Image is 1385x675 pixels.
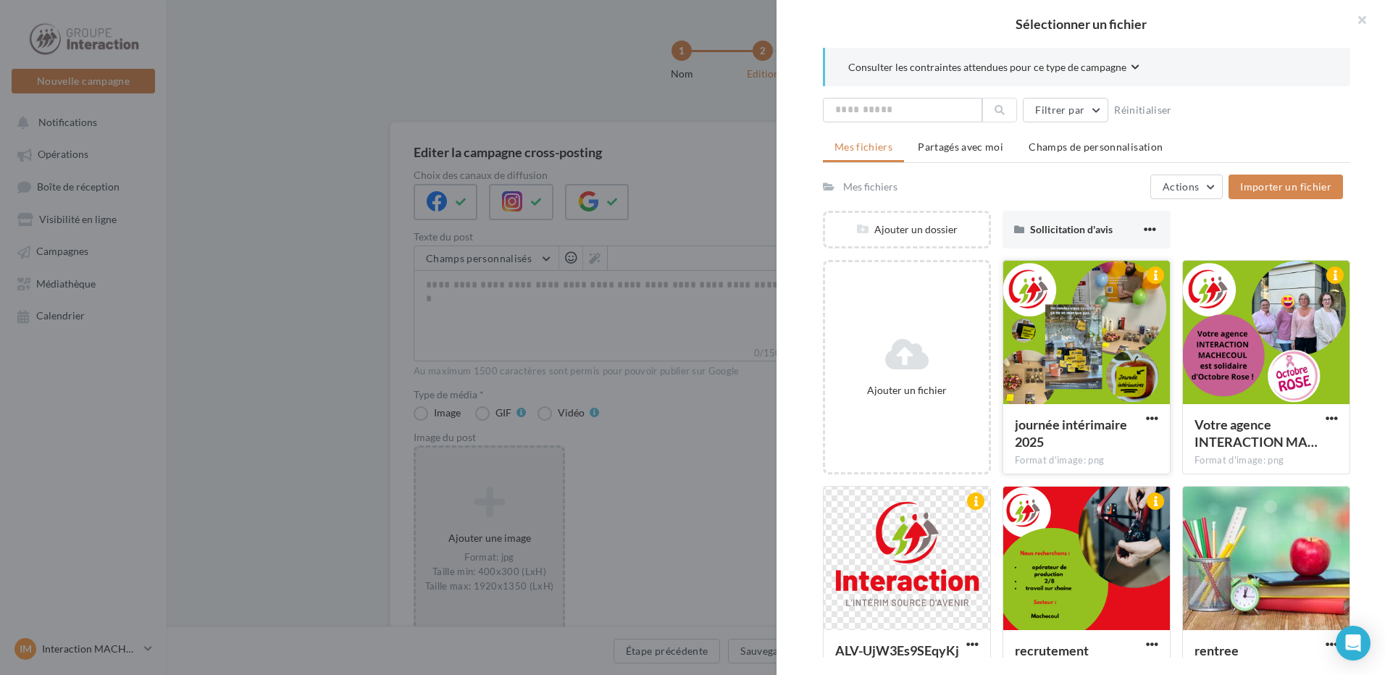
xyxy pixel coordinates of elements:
[1194,642,1239,658] span: rentree
[1150,175,1223,199] button: Actions
[1240,180,1331,193] span: Importer un fichier
[1030,223,1113,235] span: Sollicitation d'avis
[1015,416,1127,450] span: journée intérimaire 2025
[800,17,1362,30] h2: Sélectionner un fichier
[1229,175,1343,199] button: Importer un fichier
[831,383,983,398] div: Ajouter un fichier
[1108,101,1178,119] button: Réinitialiser
[1163,180,1199,193] span: Actions
[848,59,1139,77] button: Consulter les contraintes attendues pour ce type de campagne
[1029,141,1163,153] span: Champs de personnalisation
[1015,454,1158,467] div: Format d'image: png
[843,180,897,194] div: Mes fichiers
[834,141,892,153] span: Mes fichiers
[825,222,989,237] div: Ajouter un dossier
[848,60,1126,75] span: Consulter les contraintes attendues pour ce type de campagne
[1194,416,1318,450] span: Votre agence INTERACTION MACHECOUL est solidaire d’Octobre Rose !
[1194,454,1338,467] div: Format d'image: png
[1023,98,1108,122] button: Filtrer par
[918,141,1003,153] span: Partagés avec moi
[1336,626,1371,661] div: Open Intercom Messenger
